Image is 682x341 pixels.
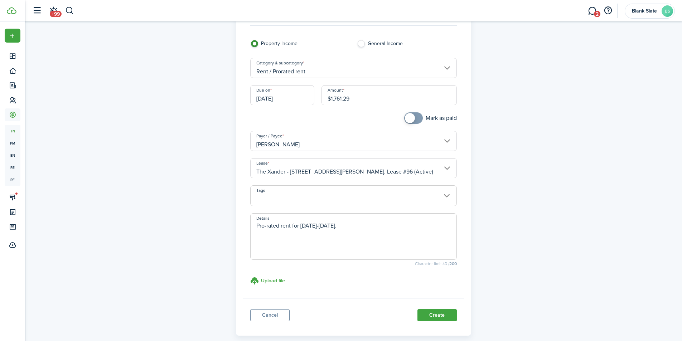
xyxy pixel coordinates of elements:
[5,161,20,174] a: re
[65,5,74,17] button: Search
[5,149,20,161] a: bn
[250,309,290,321] a: Cancel
[5,137,20,149] a: pm
[50,11,62,17] span: +99
[594,11,600,17] span: 2
[662,5,673,17] avatar-text: BS
[585,2,599,20] a: Messaging
[7,7,16,14] img: TenantCloud
[449,260,457,267] b: 200
[250,40,350,51] label: Property Income
[30,4,44,18] button: Open sidebar
[250,85,314,105] input: mm/dd/yyyy
[5,29,20,43] button: Open menu
[630,9,659,14] span: Blank Slate
[250,262,457,266] small: Character limit: 40 /
[5,174,20,186] a: re
[261,277,285,284] h3: Upload file
[357,40,456,51] label: General Income
[602,5,614,17] button: Open resource center
[417,309,457,321] button: Create
[5,125,20,137] a: tn
[47,2,60,20] a: Notifications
